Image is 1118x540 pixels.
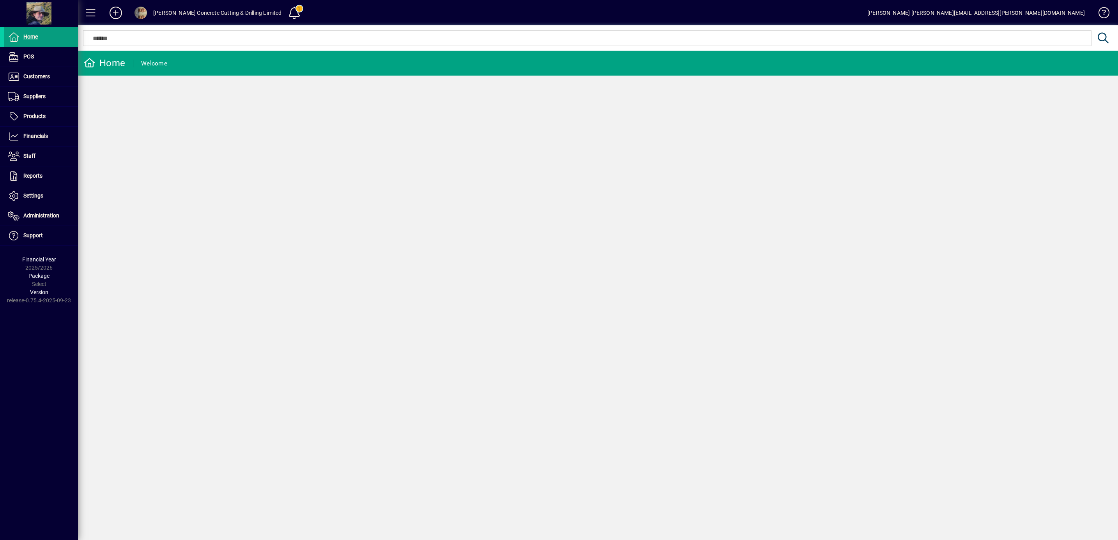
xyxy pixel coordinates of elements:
[4,127,78,146] a: Financials
[4,226,78,245] a: Support
[4,67,78,86] a: Customers
[4,166,78,186] a: Reports
[1093,2,1108,27] a: Knowledge Base
[867,7,1085,19] div: [PERSON_NAME] [PERSON_NAME][EMAIL_ADDRESS][PERSON_NAME][DOMAIN_NAME]
[4,87,78,106] a: Suppliers
[4,107,78,126] a: Products
[30,289,48,295] span: Version
[23,133,48,139] span: Financials
[4,146,78,166] a: Staff
[23,173,42,179] span: Reports
[23,73,50,79] span: Customers
[23,53,34,60] span: POS
[22,256,56,263] span: Financial Year
[28,273,50,279] span: Package
[84,57,125,69] div: Home
[141,57,167,70] div: Welcome
[153,7,282,19] div: [PERSON_NAME] Concrete Cutting & Drilling Limited
[4,47,78,67] a: POS
[103,6,128,20] button: Add
[23,212,59,219] span: Administration
[4,186,78,206] a: Settings
[23,93,46,99] span: Suppliers
[23,232,43,238] span: Support
[23,192,43,199] span: Settings
[23,113,46,119] span: Products
[23,34,38,40] span: Home
[23,153,35,159] span: Staff
[4,206,78,226] a: Administration
[128,6,153,20] button: Profile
